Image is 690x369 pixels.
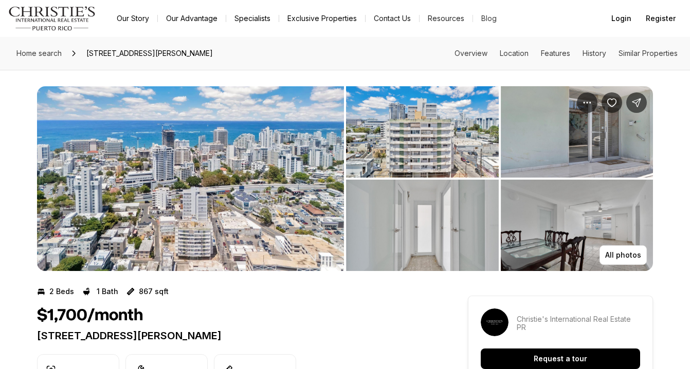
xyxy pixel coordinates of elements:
a: Blog [473,11,505,26]
li: 2 of 8 [346,86,653,271]
div: Listing Photos [37,86,653,271]
button: View image gallery [346,180,499,271]
span: Register [646,14,676,23]
a: Home search [12,45,66,62]
a: Our Advantage [158,11,226,26]
li: 1 of 8 [37,86,344,271]
button: Register [640,8,682,29]
h1: $1,700/month [37,306,143,325]
a: Skip to: Similar Properties [619,49,678,57]
p: Request a tour [534,355,587,363]
button: View image gallery [501,86,653,178]
button: Login [605,8,638,29]
a: Skip to: Location [500,49,529,57]
button: Contact Us [366,11,419,26]
p: Christie's International Real Estate PR [517,315,640,332]
button: All photos [600,245,647,265]
p: 1 Bath [97,287,118,296]
a: Resources [420,11,473,26]
img: logo [8,6,96,31]
nav: Page section menu [455,49,678,57]
span: [STREET_ADDRESS][PERSON_NAME] [82,45,217,62]
p: 2 Beds [49,287,74,296]
button: Request a tour [481,348,640,369]
a: Skip to: Overview [455,49,487,57]
a: Exclusive Properties [279,11,365,26]
button: Save Property: 124 CONDADO #704 [602,92,622,113]
p: 867 sqft [139,287,169,296]
a: Specialists [226,11,279,26]
span: Home search [16,49,62,57]
a: Skip to: History [583,49,606,57]
button: View image gallery [346,86,499,178]
p: [STREET_ADDRESS][PERSON_NAME] [37,329,431,342]
a: Skip to: Features [541,49,570,57]
p: All photos [605,251,641,259]
button: View image gallery [37,86,344,271]
button: Property options [577,92,597,113]
button: View image gallery [501,180,653,271]
span: Login [611,14,631,23]
button: Share Property: 124 CONDADO #704 [626,92,647,113]
a: Our Story [108,11,157,26]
